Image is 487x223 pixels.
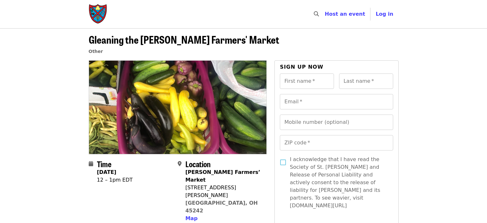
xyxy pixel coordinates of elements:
i: calendar icon [89,161,93,167]
img: Gleaning the Montgomery Farmers' Market organized by Society of St. Andrew [89,61,267,154]
button: Log in [370,8,398,21]
a: Other [89,49,103,54]
i: search icon [314,11,319,17]
input: Search [323,6,328,22]
input: Mobile number (optional) [280,115,393,130]
span: Gleaning the [PERSON_NAME] Farmers' Market [89,32,279,47]
a: [GEOGRAPHIC_DATA], OH 45242 [185,200,258,214]
span: Map [185,215,198,221]
input: Last name [339,73,393,89]
span: Time [97,158,111,169]
i: map-marker-alt icon [178,161,182,167]
span: I acknowledge that I have read the Society of St. [PERSON_NAME] and Release of Personal Liability... [290,156,388,210]
button: Map [185,215,198,222]
a: Host an event [325,11,365,17]
input: ZIP code [280,135,393,150]
strong: [DATE] [97,169,117,175]
div: [STREET_ADDRESS][PERSON_NAME] [185,184,262,199]
span: Sign up now [280,64,323,70]
span: Location [185,158,211,169]
div: 12 – 1pm EDT [97,176,133,184]
strong: [PERSON_NAME] Farmers’ Market [185,169,260,183]
span: Log in [376,11,393,17]
input: Email [280,94,393,109]
img: Society of St. Andrew - Home [89,4,108,24]
input: First name [280,73,334,89]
